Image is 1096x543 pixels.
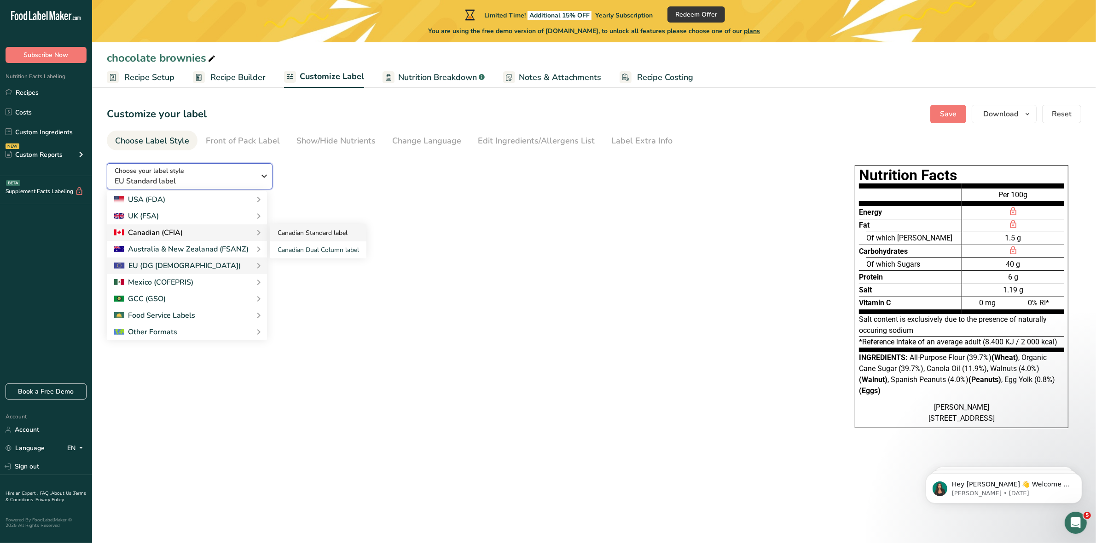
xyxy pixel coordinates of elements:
b: (Wheat) [992,353,1018,362]
span: Customize Label [300,70,364,83]
div: GCC (GSO) [114,293,166,304]
span: EU Standard label [115,176,255,187]
span: Recipe Costing [637,71,693,84]
div: Salt content is exclusively due to the presence of naturally occuring sodium [859,314,1064,337]
a: Recipe Builder [193,67,266,88]
span: Subscribe Now [24,50,69,60]
span: Of which [PERSON_NAME] [866,234,952,242]
button: Download [972,105,1037,123]
div: Front of Pack Label [206,135,280,147]
a: Language [6,440,45,456]
div: BETA [6,180,20,186]
div: Canadian (CFIA) [114,227,183,238]
span: Of which Sugars [866,260,920,269]
div: EU (DG [DEMOGRAPHIC_DATA]) [114,260,241,271]
span: Notes & Attachments [519,71,601,84]
div: Change Language [392,135,461,147]
span: 0% RI* [1028,298,1049,307]
span: Recipe Builder [210,71,266,84]
div: Per 100g [962,188,1064,206]
div: [PERSON_NAME] [STREET_ADDRESS] [859,402,1064,424]
b: (Walnut) [859,375,887,384]
img: 2Q== [114,296,124,302]
span: Additional 15% OFF [528,11,591,20]
span: 5 [1084,512,1091,519]
iframe: Intercom live chat [1065,512,1087,534]
iframe: Intercom notifications message [912,454,1096,518]
div: chocolate brownies [107,50,217,66]
div: 1.5 g [962,232,1064,245]
a: FAQ . [40,490,51,497]
div: Powered By FoodLabelMaker © 2025 All Rights Reserved [6,517,87,528]
button: Save [930,105,966,123]
div: EN [67,443,87,454]
div: Australia & New Zealanad (FSANZ) [114,244,249,255]
button: Choose your label style EU Standard label [107,163,273,189]
div: Limited Time! [463,9,653,20]
button: Redeem Offer [667,6,725,23]
a: Book a Free Demo [6,383,87,400]
button: Reset [1042,105,1081,123]
a: Customize Label [284,66,364,88]
a: Recipe Costing [620,67,693,88]
span: Salt [859,286,872,294]
div: Other Formats [114,326,177,337]
h1: Nutrition Facts [859,169,1064,182]
div: 40 g [962,257,1064,270]
b: (Peanuts) [968,375,1001,384]
span: Fat [859,221,870,229]
div: *Reference intake of an average adult (8.400 KJ / 2 000 kcal) [859,337,1064,352]
div: Label Extra Info [611,135,673,147]
span: Yearly Subscription [595,11,653,20]
span: Choose your label style [115,166,184,176]
a: Canadian Dual Column label [270,241,366,258]
div: USA (FDA) [114,194,165,205]
span: Vitamin C [859,298,891,307]
a: Nutrition Breakdown [383,67,485,88]
div: Show/Hide Nutrients [296,135,376,147]
a: Hire an Expert . [6,490,38,497]
a: Terms & Conditions . [6,490,86,503]
a: Canadian Standard label [270,224,366,241]
div: 6 g [962,270,1064,283]
span: Nutrition Breakdown [398,71,477,84]
a: Privacy Policy [35,497,64,503]
div: Food Service Labels [114,310,195,321]
div: 1.19 g [962,284,1064,297]
span: Recipe Setup [124,71,174,84]
span: Energy [859,208,882,217]
b: (Eggs) [859,386,881,395]
span: Reset [1052,109,1072,120]
div: Custom Reports [6,150,63,160]
span: All-Purpose Flour (39.7%) , Organic Cane Sugar (39.7%), Canola Oil (11.9%), Walnuts (4.0%) , Span... [859,353,1055,395]
span: plans [744,27,760,35]
span: Download [983,109,1018,120]
div: NEW [6,143,19,149]
button: Subscribe Now [6,47,87,63]
span: Ingredients: [859,353,908,362]
span: Carbohydrates [859,247,908,256]
a: Notes & Attachments [503,67,601,88]
div: Mexico (COFEPRIS) [114,277,193,288]
div: 0 mg [962,297,1013,309]
div: UK (FSA) [114,211,159,222]
a: Recipe Setup [107,67,174,88]
span: Save [940,109,957,120]
div: Edit Ingredients/Allergens List [478,135,595,147]
a: About Us . [51,490,73,497]
span: Protein [859,273,883,281]
span: You are using the free demo version of [DOMAIN_NAME], to unlock all features please choose one of... [428,26,760,36]
h1: Customize your label [107,107,207,122]
span: Redeem Offer [675,10,717,19]
div: Choose Label Style [115,135,189,147]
